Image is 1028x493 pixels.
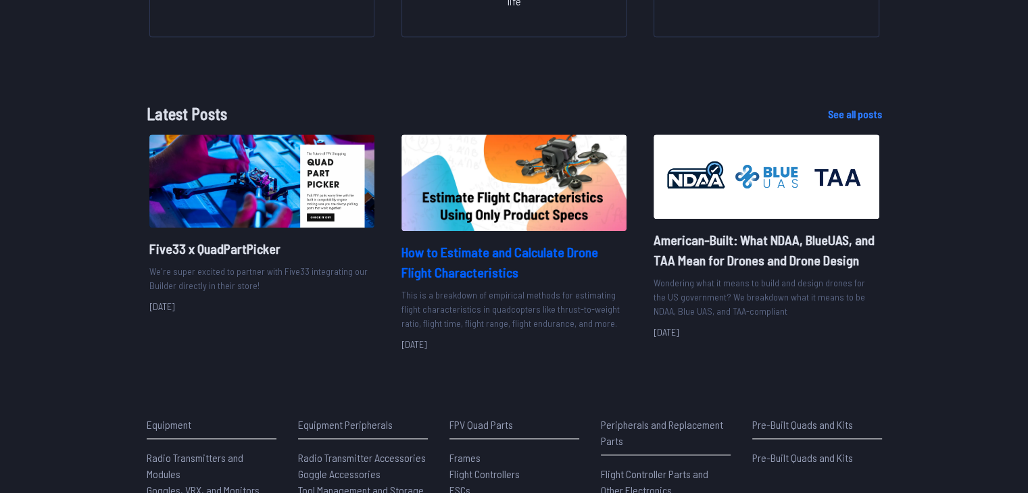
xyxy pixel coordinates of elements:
[298,417,428,433] p: Equipment Peripherals
[449,451,481,464] span: Frames
[449,467,520,480] span: Flight Controllers
[147,102,806,126] h1: Latest Posts
[298,467,381,480] span: Goggle Accessories
[401,338,427,350] span: [DATE]
[449,466,579,482] a: Flight Controllers
[449,450,579,466] a: Frames
[401,134,627,352] a: image of postHow to Estimate and Calculate Drone Flight CharacteristicsThis is a breakdown of emp...
[752,451,853,464] span: Pre-Built Quads and Kits
[149,238,374,259] h2: Five33 x QuadPartPicker
[401,288,627,330] p: This is a breakdown of empirical methods for estimating flight characteristics in quadcopters lik...
[654,276,879,318] p: Wondering what it means to build and design drones for the US government? We breakdown what it me...
[149,134,374,227] img: image of post
[149,301,175,312] span: [DATE]
[149,264,374,292] p: We're super excited to partner with Five33 integrating our Builder directly in their store!
[828,106,882,122] a: See all posts
[654,134,879,219] img: image of post
[654,326,679,338] span: [DATE]
[601,417,731,449] p: Peripherals and Replacement Parts
[147,417,276,433] p: Equipment
[654,134,879,340] a: image of postAmerican-Built: What NDAA, BlueUAS, and TAA Mean for Drones and Drone DesignWonderin...
[147,451,243,480] span: Radio Transmitters and Modules
[401,134,627,231] img: image of post
[298,451,426,464] span: Radio Transmitter Accessories
[147,450,276,482] a: Radio Transmitters and Modules
[298,466,428,482] a: Goggle Accessories
[752,417,882,433] p: Pre-Built Quads and Kits
[149,134,374,313] a: image of postFive33 x QuadPartPickerWe're super excited to partner with Five33 integrating our Bu...
[449,417,579,433] p: FPV Quad Parts
[401,242,627,282] h2: How to Estimate and Calculate Drone Flight Characteristics
[654,230,879,270] h2: American-Built: What NDAA, BlueUAS, and TAA Mean for Drones and Drone Design
[752,450,882,466] a: Pre-Built Quads and Kits
[298,450,428,466] a: Radio Transmitter Accessories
